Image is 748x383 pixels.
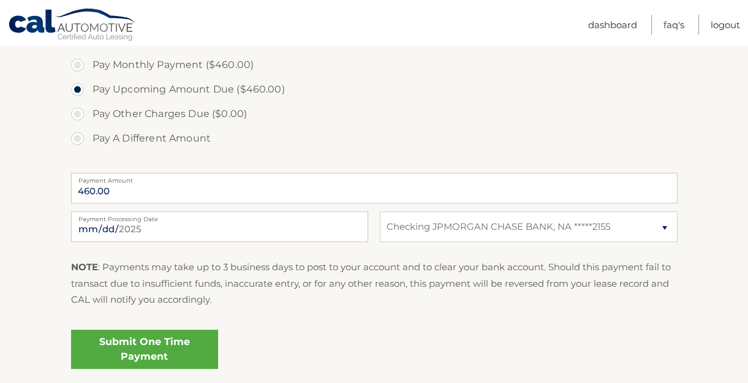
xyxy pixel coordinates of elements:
a: Logout [711,15,740,35]
label: Payment Processing Date [71,211,368,221]
p: : Payments may take up to 3 business days to post to your account and to clear your bank account.... [71,259,678,308]
label: Pay Other Charges Due ($0.00) [71,102,678,126]
a: Cal Automotive [8,8,137,44]
input: Payment Amount [71,173,678,203]
label: Pay Upcoming Amount Due ($460.00) [71,77,678,102]
input: Payment Date [71,211,368,242]
label: Pay Monthly Payment ($460.00) [71,53,678,77]
strong: NOTE [71,261,98,273]
a: Submit One Time Payment [71,330,218,369]
label: Pay A Different Amount [71,126,678,151]
label: Payment Amount [71,173,678,183]
a: FAQ's [663,15,684,35]
a: Dashboard [588,15,637,35]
